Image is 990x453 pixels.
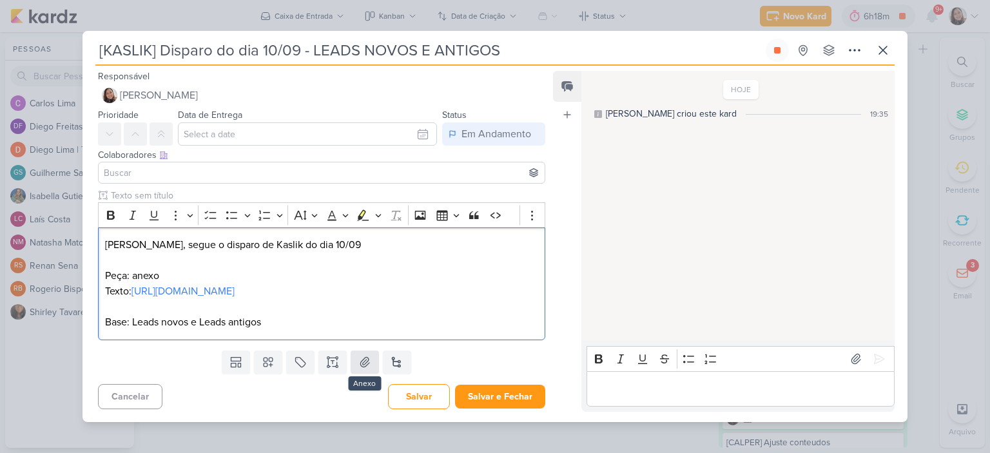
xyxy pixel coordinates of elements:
label: Prioridade [98,110,139,120]
div: Editor toolbar [587,346,895,371]
div: [PERSON_NAME] criou este kard [606,107,737,120]
a: [URL][DOMAIN_NAME] [131,285,235,298]
input: Kard Sem Título [95,39,763,62]
button: [PERSON_NAME] [98,84,545,107]
label: Status [442,110,467,120]
p: Peça: anexo [105,268,538,284]
p: Base: Leads novos e Leads antigos [105,314,538,330]
input: Select a date [178,122,437,146]
span: [PERSON_NAME] [120,88,198,103]
label: Data de Entrega [178,110,242,120]
div: Editor toolbar [98,202,545,227]
div: Em Andamento [461,126,531,142]
div: Anexo [348,376,381,390]
div: 19:35 [870,108,888,120]
input: Buscar [101,165,542,180]
p: Texto: [105,284,538,299]
button: Em Andamento [442,122,545,146]
input: Texto sem título [108,189,545,202]
div: Editor editing area: main [587,371,895,407]
label: Responsável [98,71,150,82]
div: Colaboradores [98,148,545,162]
div: Editor editing area: main [98,227,545,340]
img: Sharlene Khoury [102,88,117,103]
button: Salvar e Fechar [455,385,545,409]
button: Salvar [388,384,450,409]
p: [PERSON_NAME], segue o disparo de Kaslik do dia 10/09 [105,237,538,253]
button: Cancelar [98,384,162,409]
div: Parar relógio [772,45,782,55]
